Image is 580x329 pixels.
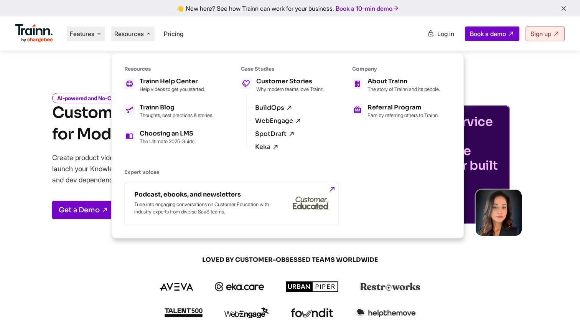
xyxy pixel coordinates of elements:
[531,30,551,38] span: Sign up
[164,30,183,38] a: Pricing
[476,190,522,236] img: sabina-buildops.d2e8138.png
[124,182,339,225] a: Podcast, ebooks, and newsletters Tune into engaging conversations on Customer Education with indu...
[224,308,269,318] img: webengage logo
[124,104,213,118] a: Trainn Blog Thoughts, best practices & stories.
[70,30,94,38] span: Features
[134,201,272,215] p: Tune into engaging conversations on Customer Education with industry experts from diverse SaaS te...
[352,66,440,72] h6: Company
[5,5,575,12] div: 👋 New here? See how Trainn can work for your business.
[140,78,205,84] h5: Trainn Help Center
[470,30,506,38] span: Book a demo
[255,117,302,124] a: WebEngage
[334,3,401,14] a: Book a 10-min demo
[52,152,255,185] p: Create product videos and step-by-step documentation, and launch your Knowledge Base or Academy —...
[140,131,196,137] h5: Choosing an LMS
[140,112,213,118] p: Thoughts, best practices & stories.
[352,78,440,92] a: About Trainn The story of Trainn and its people.
[255,104,293,111] a: BuildOps
[164,308,203,317] img: talent500 logo
[52,93,125,103] i: AI-powered and No-Code
[290,308,333,317] img: foundit logo
[437,30,454,38] span: Log in
[52,102,260,145] h1: Customer Training Platform for Modern Teams
[241,78,325,92] a: Customer Stories Why modern teams love Trainn.
[465,26,519,41] a: Book a demo
[124,131,213,144] a: Choosing an LMS The Ultimate 2025 Guide.
[124,169,440,175] h6: Expert voices
[215,282,265,291] img: ekacare logo
[114,30,144,38] span: Resources
[52,201,115,219] a: Get a Demo
[140,86,205,92] p: Help videos to get you started.
[241,66,325,72] h6: Case Studies
[355,308,416,318] img: helpthemove logo
[106,256,474,264] span: LOVED BY CUSTOMER-OBSESSED TEAMS WORLDWIDE
[134,192,272,198] h5: Podcast, ebooks, and newsletters
[293,197,329,210] img: customer-educated-gray.b42eccd.svg
[367,112,439,118] p: Earn by referring others to Trainn.
[140,104,213,111] h5: Trainn Blog
[124,78,213,92] a: Trainn Help Center Help videos to get you started.
[256,86,325,92] p: Why modern teams love Trainn.
[256,78,325,84] h5: Customer Stories
[360,283,420,291] img: restroworks logo
[160,283,193,291] img: aveva logo
[255,144,279,150] a: Keka
[423,27,459,41] a: Log in
[526,26,565,41] a: Sign up
[367,86,440,92] p: The story of Trainn and its people.
[542,292,580,329] iframe: Chat Widget
[15,24,53,43] img: Trainn Logo
[255,131,295,137] a: SpotDraft
[124,66,213,72] h6: Resources
[367,78,440,84] h5: About Trainn
[367,104,439,111] h5: Referral Program
[352,104,440,118] a: Referral Program Earn by referring others to Trainn.
[140,138,196,144] p: The Ultimate 2025 Guide.
[286,281,339,292] img: urbanpiper logo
